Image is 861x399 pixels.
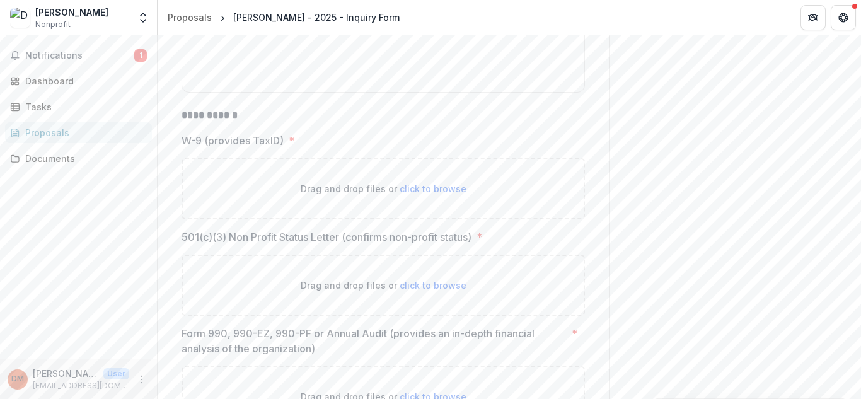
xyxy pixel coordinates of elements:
[301,279,466,292] p: Drag and drop files or
[182,229,471,245] p: 501(c)(3) Non Profit Status Letter (confirms non-profit status)
[25,50,134,61] span: Notifications
[400,183,466,194] span: click to browse
[25,100,142,113] div: Tasks
[25,74,142,88] div: Dashboard
[35,19,71,30] span: Nonprofit
[25,152,142,165] div: Documents
[5,148,152,169] a: Documents
[103,368,129,379] p: User
[800,5,826,30] button: Partners
[182,326,567,356] p: Form 990, 990-EZ, 990-PF or Annual Audit (provides an in-depth financial analysis of the organiza...
[25,126,142,139] div: Proposals
[301,182,466,195] p: Drag and drop files or
[5,45,152,66] button: Notifications1
[11,375,24,383] div: Dorothy Mbambu
[35,6,108,19] div: [PERSON_NAME]
[134,5,152,30] button: Open entity switcher
[163,8,405,26] nav: breadcrumb
[5,71,152,91] a: Dashboard
[134,49,147,62] span: 1
[5,122,152,143] a: Proposals
[400,280,466,291] span: click to browse
[163,8,217,26] a: Proposals
[168,11,212,24] div: Proposals
[5,96,152,117] a: Tasks
[33,367,98,380] p: [PERSON_NAME]
[10,8,30,28] img: Dorothy Mbambu
[831,5,856,30] button: Get Help
[233,11,400,24] div: [PERSON_NAME] - 2025 - Inquiry Form
[33,380,129,391] p: [EMAIL_ADDRESS][DOMAIN_NAME]
[182,133,284,148] p: W-9 (provides TaxID)
[134,372,149,387] button: More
